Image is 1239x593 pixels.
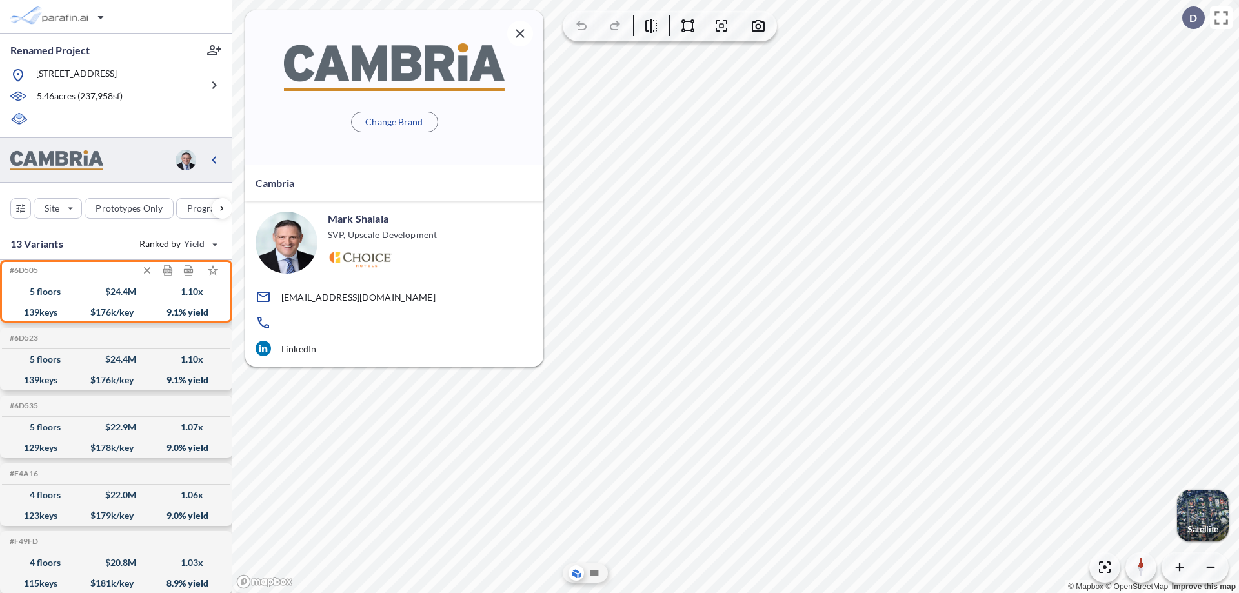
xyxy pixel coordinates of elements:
button: Aerial View [569,565,584,581]
img: user logo [256,212,317,274]
a: LinkedIn [256,341,533,356]
p: 5.46 acres ( 237,958 sf) [37,90,123,104]
h5: Click to copy the code [7,537,38,546]
img: user logo [176,150,196,170]
p: Satellite [1187,524,1218,534]
button: Ranked by Yield [129,234,226,254]
a: Mapbox homepage [236,574,293,589]
p: Site [45,202,59,215]
a: [EMAIL_ADDRESS][DOMAIN_NAME] [256,289,533,305]
button: Prototypes Only [85,198,174,219]
button: Change Brand [351,112,438,132]
img: BrandImage [284,43,505,90]
p: 13 Variants [10,236,63,252]
p: Change Brand [365,116,423,128]
p: Prototypes Only [96,202,163,215]
p: D [1189,12,1197,24]
img: BrandImage [10,150,103,170]
img: Switcher Image [1177,490,1229,541]
p: Program [187,202,223,215]
img: Logo [328,252,392,268]
p: [STREET_ADDRESS] [36,67,117,83]
a: Mapbox [1068,582,1103,591]
button: Switcher ImageSatellite [1177,490,1229,541]
p: Mark Shalala [328,212,388,226]
a: OpenStreetMap [1105,582,1168,591]
p: LinkedIn [281,343,316,354]
h5: Click to copy the code [7,401,38,410]
p: SVP, Upscale Development [328,228,437,241]
h5: Click to copy the code [7,334,38,343]
h5: Click to copy the code [7,469,38,478]
span: Yield [184,237,205,250]
p: Renamed Project [10,43,90,57]
p: - [36,112,39,127]
p: [EMAIL_ADDRESS][DOMAIN_NAME] [281,292,436,303]
button: Site [34,198,82,219]
h5: Click to copy the code [7,266,38,275]
button: Site Plan [587,565,602,581]
button: Program [176,198,246,219]
a: Improve this map [1172,582,1236,591]
p: Cambria [256,176,294,191]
